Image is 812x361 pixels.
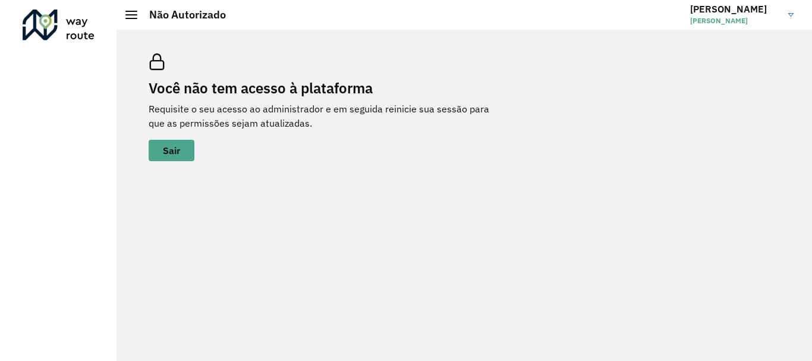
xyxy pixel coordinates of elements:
[137,8,226,21] h2: Não Autorizado
[149,102,505,130] p: Requisite o seu acesso ao administrador e em seguida reinicie sua sessão para que as permissões s...
[149,80,505,97] h2: Você não tem acesso à plataforma
[149,140,194,161] button: button
[690,15,779,26] span: [PERSON_NAME]
[163,146,180,155] span: Sair
[690,4,779,15] h3: [PERSON_NAME]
